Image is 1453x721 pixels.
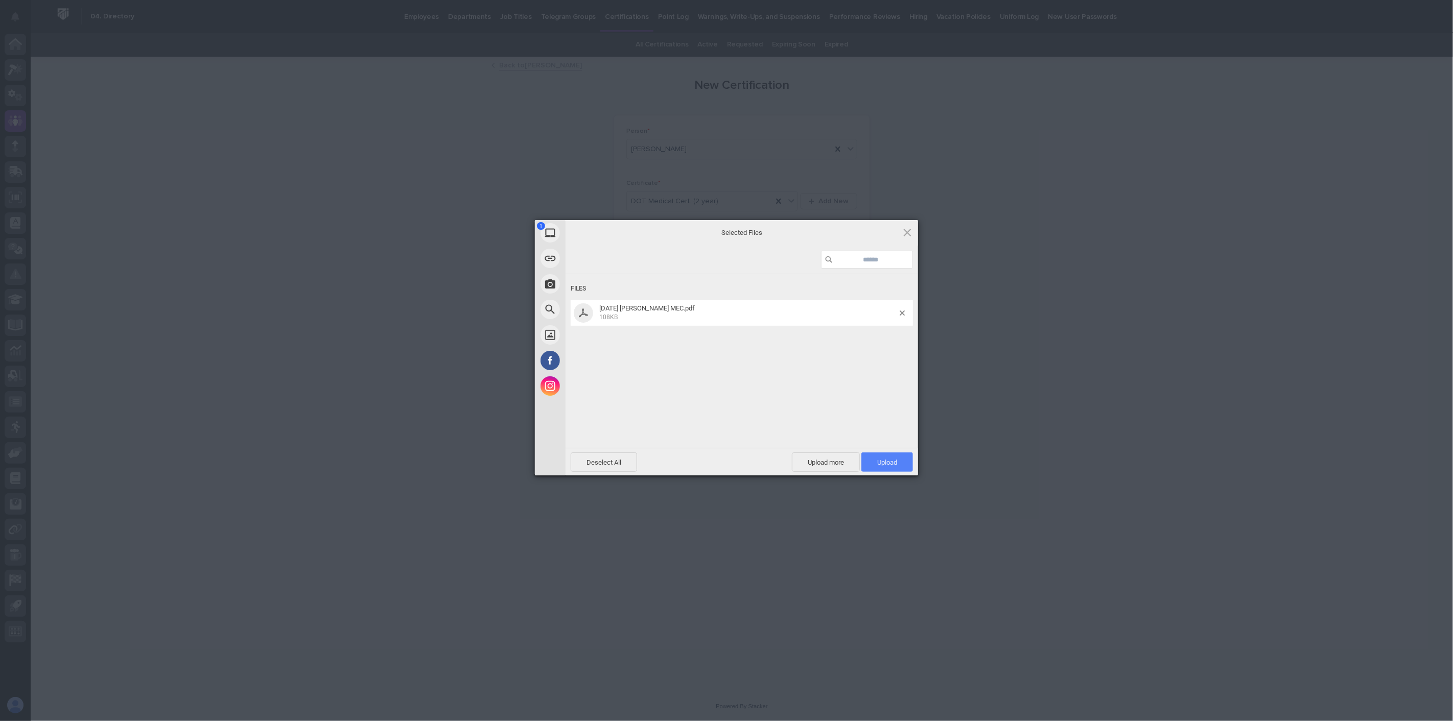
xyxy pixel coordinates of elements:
[902,227,913,238] span: Click here or hit ESC to close picker
[792,452,860,472] span: Upload more
[535,271,658,297] div: Take Photo
[571,279,913,298] div: Files
[596,304,900,321] span: 27.09.30 Surma MEC.pdf
[535,246,658,271] div: Link (URL)
[640,228,844,237] span: Selected Files
[535,322,658,348] div: Unsplash
[535,373,658,399] div: Instagram
[535,297,658,322] div: Web Search
[877,459,897,466] span: Upload
[571,452,637,472] span: Deselect All
[599,314,618,321] span: 108KB
[599,304,695,312] span: [DATE] [PERSON_NAME] MEC.pdf
[535,220,658,246] div: My Device
[535,348,658,373] div: Facebook
[861,452,913,472] span: Upload
[537,222,545,230] span: 1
